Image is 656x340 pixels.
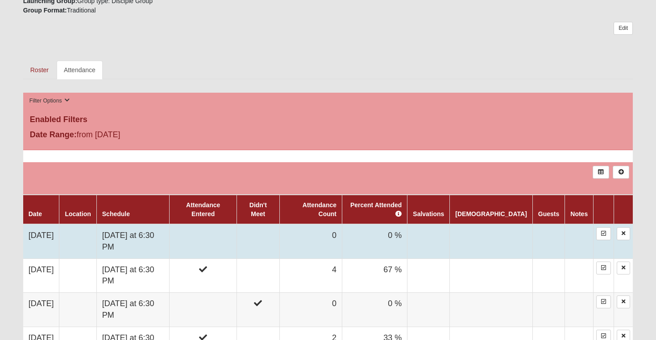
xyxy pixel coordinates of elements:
a: Schedule [102,210,130,217]
td: [DATE] [23,224,59,258]
a: Export to Excel [593,166,609,179]
a: Roster [23,61,56,79]
td: 67 % [342,258,407,292]
a: Enter Attendance [596,262,611,274]
a: Enter Attendance [596,295,611,308]
div: from [DATE] [23,129,227,143]
a: Edit [614,22,633,35]
h4: Enabled Filters [30,115,627,125]
a: Delete [617,227,630,240]
label: Date Range: [30,129,77,141]
a: Attendance Entered [186,201,220,217]
a: Notes [570,210,588,217]
td: [DATE] [23,258,59,292]
td: [DATE] at 6:30 PM [96,224,170,258]
a: Attendance [57,61,103,79]
td: [DATE] [23,293,59,327]
td: [DATE] at 6:30 PM [96,258,170,292]
td: 0 % [342,224,407,258]
button: Filter Options [27,96,73,106]
td: 4 [279,258,342,292]
a: Didn't Meet [249,201,267,217]
th: Guests [532,195,565,224]
a: Location [65,210,91,217]
th: [DEMOGRAPHIC_DATA] [450,195,532,224]
td: [DATE] at 6:30 PM [96,293,170,327]
td: 0 [279,293,342,327]
a: Percent Attended [350,201,402,217]
td: 0 [279,224,342,258]
strong: Group Format: [23,7,67,14]
a: Delete [617,295,630,308]
a: Delete [617,262,630,274]
a: Date [29,210,42,217]
td: 0 % [342,293,407,327]
a: Enter Attendance [596,227,611,240]
th: Salvations [407,195,450,224]
a: Attendance Count [303,201,336,217]
a: Alt+N [613,166,629,179]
